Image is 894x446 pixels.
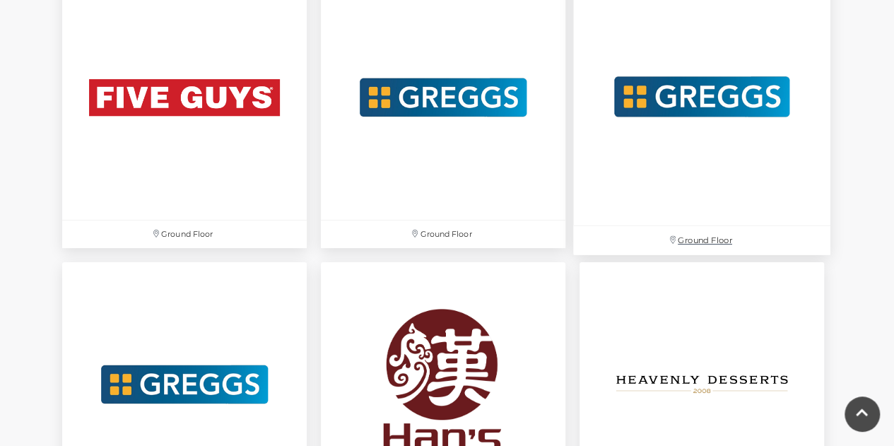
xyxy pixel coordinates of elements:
p: Ground Floor [62,221,307,248]
p: Ground Floor [573,226,830,255]
p: Ground Floor [321,221,565,248]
